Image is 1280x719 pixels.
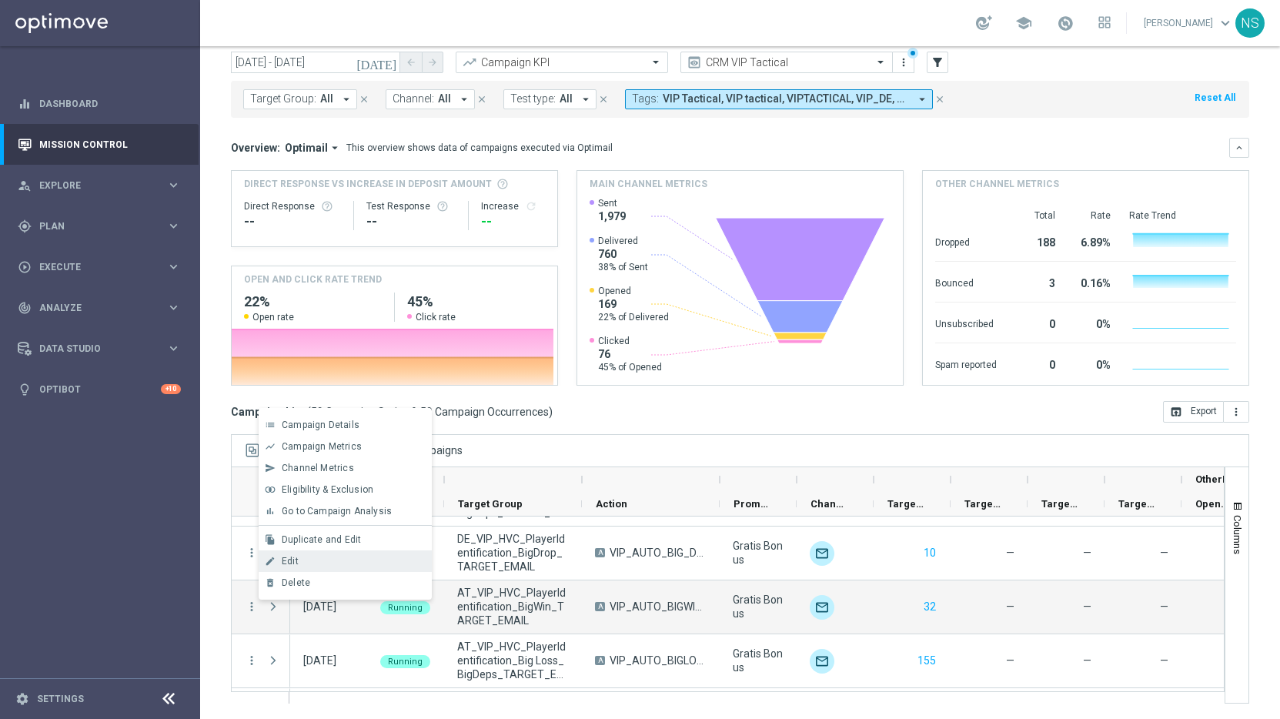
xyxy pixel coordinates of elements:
[250,92,316,105] span: Target Group:
[366,200,456,212] div: Test Response
[17,343,182,355] div: Data Studio keyboard_arrow_right
[166,259,181,274] i: keyboard_arrow_right
[282,577,310,588] span: Delete
[457,640,569,681] span: AT_VIP_HVC_PlayerIdentification_Big Loss_BigDeps_TARGET_EMAIL
[595,656,605,665] span: A
[18,342,166,356] div: Data Studio
[810,541,834,566] img: Optimail
[18,179,32,192] i: person_search
[17,98,182,110] button: equalizer Dashboard
[282,506,392,517] span: Go to Campaign Analysis
[18,219,166,233] div: Plan
[935,310,997,335] div: Unsubscribed
[231,52,400,73] input: Select date range
[18,219,32,233] i: gps_fixed
[265,506,276,517] i: bar_chart
[1083,654,1091,667] span: —
[406,57,416,68] i: arrow_back
[927,52,948,73] button: filter_alt
[280,141,346,155] button: Optimail arrow_drop_down
[1074,351,1111,376] div: 0%
[1170,406,1182,418] i: open_in_browser
[475,91,489,108] button: close
[1006,547,1014,559] span: —
[935,229,997,253] div: Dropped
[510,92,556,105] span: Test type:
[1074,229,1111,253] div: 6.89%
[598,335,662,347] span: Clicked
[598,311,669,323] span: 22% of Delivered
[259,572,432,594] button: delete_forever Delete
[1160,547,1168,559] span: —
[632,92,659,105] span: Tags:
[1083,600,1091,613] span: —
[17,139,182,151] button: Mission Control
[1163,401,1224,423] button: open_in_browser Export
[1074,269,1111,294] div: 0.16%
[931,55,944,69] i: filter_alt
[462,55,477,70] i: trending_up
[259,479,432,500] button: join_inner Eligibility & Exclusion
[346,141,613,155] div: This overview shows data of campaigns executed via Optimail
[810,595,834,620] img: Optimail
[18,260,32,274] i: play_circle_outline
[1074,209,1111,222] div: Rate
[481,212,545,231] div: --
[386,89,475,109] button: Channel: All arrow_drop_down
[907,48,918,59] div: There are unsaved changes
[1224,401,1249,423] button: more_vert
[259,436,432,457] button: show_chart Campaign Metrics
[598,209,626,223] span: 1,979
[598,285,669,297] span: Opened
[1160,600,1168,613] span: —
[598,235,648,247] span: Delivered
[18,301,32,315] i: track_changes
[265,534,276,545] i: file_copy
[1232,515,1244,554] span: Columns
[252,311,294,323] span: Open rate
[1142,12,1235,35] a: [PERSON_NAME]keyboard_arrow_down
[245,546,259,560] button: more_vert
[1163,405,1249,417] multiple-options-button: Export to CSV
[311,405,549,419] span: 59 Campaign Series & 59 Campaign Occurrences
[1041,498,1078,510] span: Targeted Responders
[1160,654,1168,667] span: —
[1229,138,1249,158] button: keyboard_arrow_down
[896,53,911,72] button: more_vert
[282,484,373,495] span: Eligibility & Exclusion
[525,200,537,212] i: refresh
[625,89,933,109] button: Tags: VIP Tactical, VIP tactical, VIPTACTICAL, VIP_DE, Vip Tac, Vip Tactical, vip tactical arrow_...
[579,92,593,106] i: arrow_drop_down
[285,141,328,155] span: Optimail
[598,197,626,209] span: Sent
[503,89,597,109] button: Test type: All arrow_drop_down
[17,261,182,273] div: play_circle_outline Execute keyboard_arrow_right
[595,602,605,611] span: A
[680,52,893,73] ng-select: CRM VIP Tactical
[915,92,929,106] i: arrow_drop_down
[388,657,423,667] span: Running
[39,181,166,190] span: Explore
[457,532,569,574] span: DE_VIP_HVC_PlayerIdentification_BigDrop_TARGET_EMAIL
[916,651,937,671] button: 155
[597,91,610,108] button: close
[282,534,361,545] span: Duplicate and Edit
[303,600,336,614] div: 22 Aug 2025, Friday
[245,600,259,614] i: more_vert
[339,92,353,106] i: arrow_drop_down
[243,89,357,109] button: Target Group: All arrow_drop_down
[610,546,707,560] span: VIP_AUTO_BIG_DROPS_INVITE
[393,92,434,105] span: Channel:
[265,577,276,588] i: delete_forever
[166,341,181,356] i: keyboard_arrow_right
[265,556,276,567] i: edit
[1083,547,1091,559] span: —
[265,463,276,473] i: send
[400,52,422,73] button: arrow_back
[438,92,451,105] span: All
[481,200,545,212] div: Increase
